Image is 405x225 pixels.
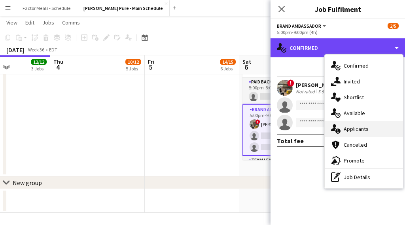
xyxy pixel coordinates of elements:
[49,47,57,53] div: EDT
[277,137,304,145] div: Total fee
[26,47,46,53] span: Week 36
[344,110,365,117] span: Available
[147,62,154,72] span: 5
[3,17,21,28] a: View
[16,0,77,16] button: Factor Meals - Schedule
[13,179,42,187] div: New group
[277,23,327,29] button: Brand Ambassador
[242,104,331,156] app-card-role: Brand Ambassador2A1/35:00pm-9:00pm (4h)![PERSON_NAME]
[31,59,47,65] span: 12/12
[242,58,251,65] span: Sat
[52,62,63,72] span: 4
[277,29,399,35] div: 5:00pm-9:00pm (4h)
[344,157,365,164] span: Promote
[325,169,403,185] div: Job Details
[296,89,316,95] div: Not rated
[126,66,141,72] div: 5 Jobs
[241,62,251,72] span: 6
[62,19,80,26] span: Comms
[296,81,338,89] div: [PERSON_NAME]
[6,46,25,54] div: [DATE]
[316,89,332,95] div: 5.5km
[242,156,331,183] app-card-role: Team Lead1/1
[148,58,154,65] span: Fri
[344,78,360,85] span: Invited
[53,58,63,65] span: Thu
[242,43,331,160] app-job-card: 5:00pm-9:00pm (4h)2/5MrBen Online Casino [GEOGRAPHIC_DATA] Downtown [GEOGRAPHIC_DATA]3 RolesPaid ...
[6,19,17,26] span: View
[255,119,260,124] span: !
[271,38,405,57] div: Confirmed
[220,59,236,65] span: 14/15
[31,66,46,72] div: 3 Jobs
[287,79,294,87] span: !
[42,19,54,26] span: Jobs
[25,19,34,26] span: Edit
[242,78,331,104] app-card-role: Paid Backup1A0/15:00pm-8:00pm (3h)
[22,17,38,28] a: Edit
[388,23,399,29] span: 2/5
[277,23,321,29] span: Brand Ambassador
[77,0,170,16] button: [PERSON_NAME] Pure - Main Schedule
[344,94,364,101] span: Shortlist
[125,59,141,65] span: 10/12
[59,17,83,28] a: Comms
[220,66,235,72] div: 6 Jobs
[271,4,405,14] h3: Job Fulfilment
[344,62,369,69] span: Confirmed
[39,17,57,28] a: Jobs
[344,141,367,148] span: Cancelled
[344,125,369,132] span: Applicants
